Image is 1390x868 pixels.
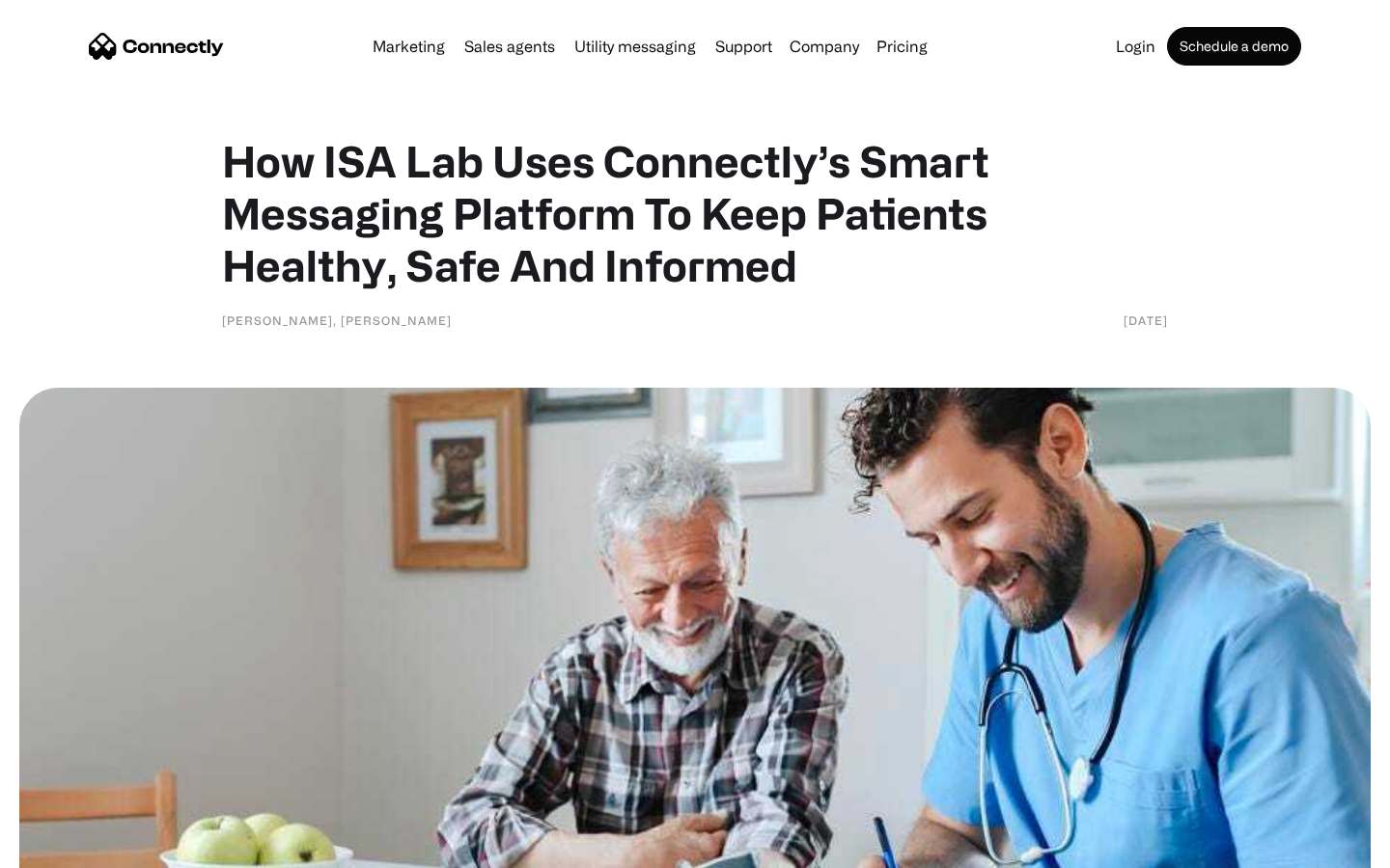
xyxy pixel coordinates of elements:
[457,39,563,54] a: Sales agents
[1124,311,1168,330] div: [DATE]
[567,39,704,54] a: Utility messaging
[790,33,859,60] div: Company
[1108,39,1163,54] a: Login
[1167,27,1301,66] a: Schedule a demo
[708,39,780,54] a: Support
[222,135,1168,291] h1: How ISA Lab Uses Connectly’s Smart Messaging Platform To Keep Patients Healthy, Safe And Informed
[222,311,452,330] div: [PERSON_NAME], [PERSON_NAME]
[39,834,116,861] ul: Language list
[869,39,935,54] a: Pricing
[365,39,453,54] a: Marketing
[19,834,116,861] aside: Language selected: English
